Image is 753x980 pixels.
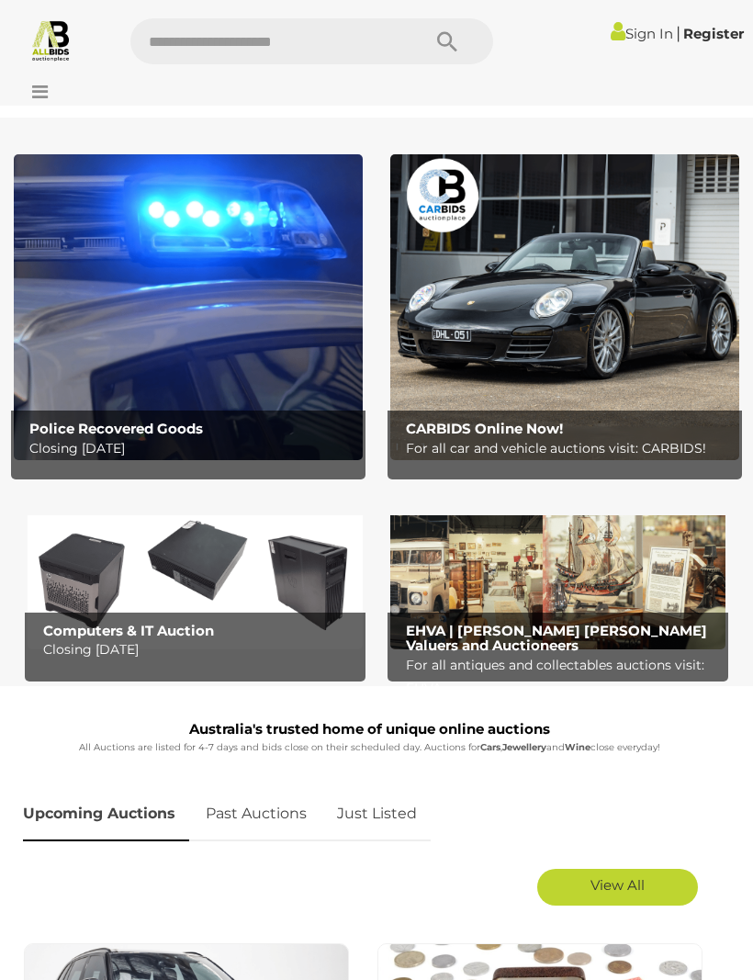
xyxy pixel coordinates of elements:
strong: Wine [565,741,590,753]
span: | [676,23,680,43]
strong: Cars [480,741,500,753]
a: EHVA | Evans Hastings Valuers and Auctioneers EHVA | [PERSON_NAME] [PERSON_NAME] Valuers and Auct... [390,497,725,649]
strong: Jewellery [502,741,546,753]
img: Computers & IT Auction [28,497,363,649]
p: Closing [DATE] [43,638,356,661]
p: For all antiques and collectables auctions visit: EHVA [406,654,719,700]
img: Allbids.com.au [29,18,73,62]
b: Police Recovered Goods [29,420,203,437]
img: Police Recovered Goods [14,154,363,460]
a: Past Auctions [192,787,320,841]
img: CARBIDS Online Now! [390,154,739,460]
h1: Australia's trusted home of unique online auctions [23,722,716,738]
p: For all car and vehicle auctions visit: CARBIDS! [406,437,732,460]
a: Computers & IT Auction Computers & IT Auction Closing [DATE] [28,497,363,649]
a: Upcoming Auctions [23,787,189,841]
p: Closing [DATE] [29,437,355,460]
a: Sign In [611,25,673,42]
a: CARBIDS Online Now! CARBIDS Online Now! For all car and vehicle auctions visit: CARBIDS! [390,154,739,460]
button: Search [401,18,493,64]
b: CARBIDS Online Now! [406,420,563,437]
a: Just Listed [323,787,431,841]
img: EHVA | Evans Hastings Valuers and Auctioneers [390,497,725,649]
a: Police Recovered Goods Police Recovered Goods Closing [DATE] [14,154,363,460]
b: EHVA | [PERSON_NAME] [PERSON_NAME] Valuers and Auctioneers [406,622,707,655]
a: View All [537,869,698,906]
span: View All [590,876,645,894]
b: Computers & IT Auction [43,622,214,639]
a: Register [683,25,744,42]
p: All Auctions are listed for 4-7 days and bids close on their scheduled day. Auctions for , and cl... [23,739,716,756]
